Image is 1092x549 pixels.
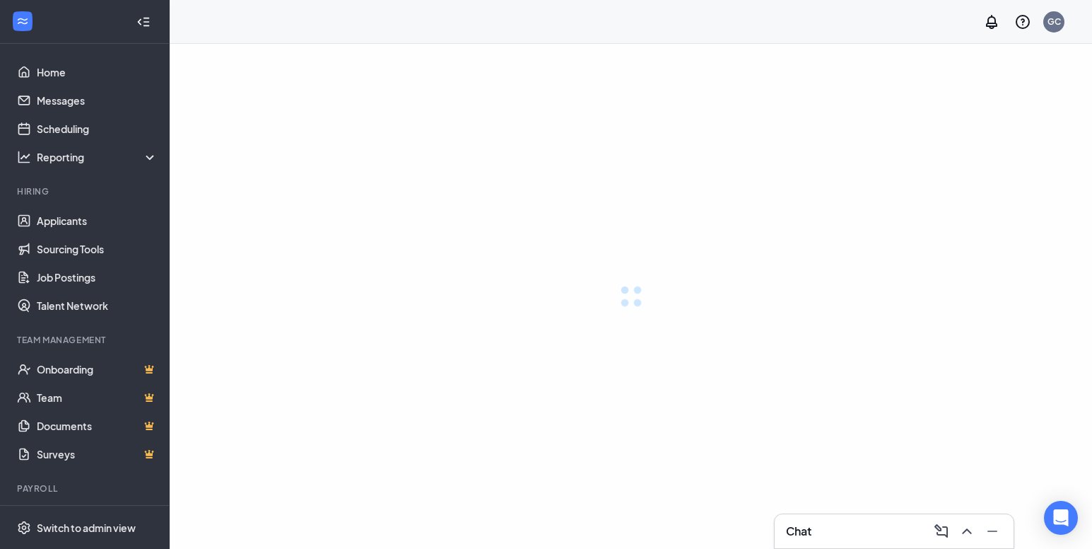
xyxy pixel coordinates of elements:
[37,263,158,291] a: Job Postings
[37,440,158,468] a: SurveysCrown
[37,355,158,383] a: OnboardingCrown
[37,291,158,320] a: Talent Network
[17,334,155,346] div: Team Management
[37,504,158,532] a: PayrollCrown
[37,521,136,535] div: Switch to admin view
[786,524,811,539] h3: Chat
[37,115,158,143] a: Scheduling
[17,482,155,495] div: Payroll
[37,383,158,412] a: TeamCrown
[980,520,1002,543] button: Minimize
[16,14,30,28] svg: WorkstreamLogo
[37,412,158,440] a: DocumentsCrown
[1044,501,1078,535] div: Open Intercom Messenger
[984,523,1001,540] svg: Minimize
[37,235,158,263] a: Sourcing Tools
[17,521,31,535] svg: Settings
[136,15,151,29] svg: Collapse
[1047,16,1061,28] div: GC
[1014,13,1031,30] svg: QuestionInfo
[954,520,977,543] button: ChevronUp
[929,520,951,543] button: ComposeMessage
[17,150,31,164] svg: Analysis
[37,86,158,115] a: Messages
[37,207,158,235] a: Applicants
[17,185,155,197] div: Hiring
[933,523,950,540] svg: ComposeMessage
[983,13,1000,30] svg: Notifications
[37,150,158,164] div: Reporting
[958,523,975,540] svg: ChevronUp
[37,58,158,86] a: Home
